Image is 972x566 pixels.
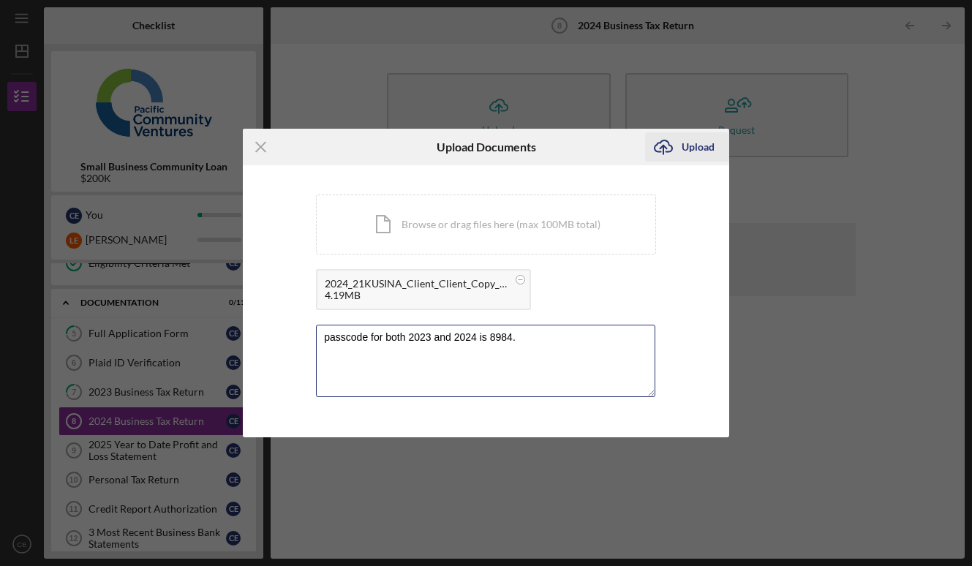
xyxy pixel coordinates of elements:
[645,132,729,162] button: Upload
[325,278,508,290] div: 2024_21KUSINA_Client_Client_Copy_Return_1120S.pdf 8984.pdf
[325,290,508,301] div: 4.19MB
[316,325,655,396] textarea: passcode for both 2023 and 2024 is 8984.
[437,140,536,154] h6: Upload Documents
[682,132,715,162] div: Upload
